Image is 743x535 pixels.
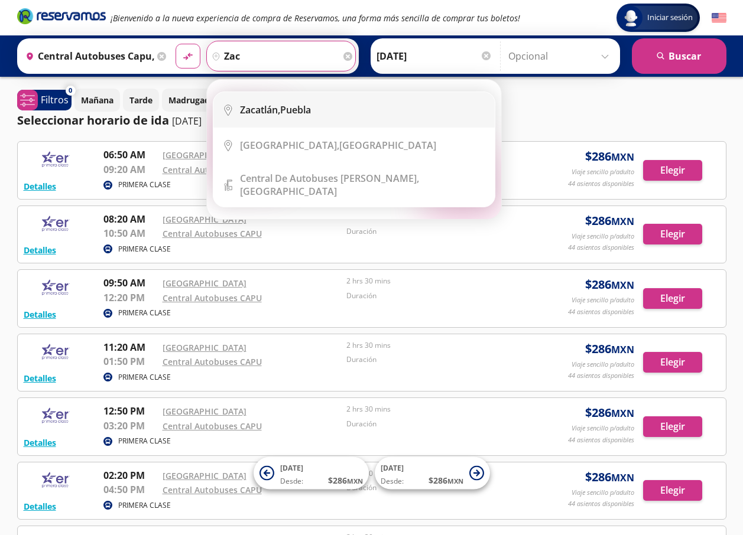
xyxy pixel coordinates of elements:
[111,12,520,24] em: ¡Bienvenido a la nueva experiencia de compra de Reservamos, una forma más sencilla de comprar tus...
[328,474,363,487] span: $ 286
[17,7,106,28] a: Brand Logo
[585,148,634,165] span: $ 286
[163,292,262,304] a: Central Autobuses CAPU
[103,291,157,305] p: 12:20 PM
[585,212,634,230] span: $ 286
[568,307,634,317] p: 44 asientos disponibles
[572,167,634,177] p: Viaje sencillo p/adulto
[24,500,56,513] button: Detalles
[585,468,634,486] span: $ 286
[568,499,634,509] p: 44 asientos disponibles
[568,243,634,253] p: 44 asientos disponibles
[129,94,153,106] p: Tarde
[163,484,262,495] a: Central Autobuses CAPU
[611,215,634,228] small: MXN
[381,463,404,473] span: [DATE]
[611,407,634,420] small: MXN
[240,139,436,152] div: [GEOGRAPHIC_DATA]
[572,231,634,242] p: Viaje sencillo p/adulto
[568,179,634,189] p: 44 asientos disponibles
[118,500,171,511] p: PRIMERA CLASE
[172,114,202,128] p: [DATE]
[24,212,89,236] img: RESERVAMOS
[69,86,72,96] span: 0
[123,89,159,112] button: Tarde
[611,471,634,484] small: MXN
[74,89,120,112] button: Mañana
[643,416,702,437] button: Elegir
[572,488,634,498] p: Viaje sencillo p/adulto
[168,94,215,106] p: Madrugada
[24,436,56,449] button: Detalles
[163,228,262,239] a: Central Autobuses CAPU
[103,468,157,482] p: 02:20 PM
[643,352,702,373] button: Elegir
[280,463,303,473] span: [DATE]
[568,435,634,445] p: 44 asientos disponibles
[163,149,246,161] a: [GEOGRAPHIC_DATA]
[163,164,262,175] a: Central Autobuses CAPU
[632,38,726,74] button: Buscar
[163,214,246,225] a: [GEOGRAPHIC_DATA]
[163,420,262,432] a: Central Autobuses CAPU
[103,340,157,354] p: 11:20 AM
[611,343,634,356] small: MXN
[643,12,697,24] span: Iniciar sesión
[24,468,89,492] img: RESERVAMOS
[21,41,154,71] input: Buscar Origen
[118,244,171,255] p: PRIMERA CLASE
[240,139,339,152] b: [GEOGRAPHIC_DATA],
[346,276,525,286] p: 2 hrs 30 mins
[24,340,89,364] img: RESERVAMOS
[508,41,614,71] input: Opcional
[24,404,89,428] img: RESERVAMOS
[568,371,634,381] p: 44 asientos disponibles
[254,457,369,490] button: [DATE]Desde:$286MXN
[611,151,634,164] small: MXN
[346,419,525,429] p: Duración
[103,276,157,290] p: 09:50 AM
[240,172,419,185] b: Central de Autobuses [PERSON_NAME],
[643,480,702,501] button: Elegir
[103,482,157,497] p: 04:50 PM
[118,180,171,190] p: PRIMERA CLASE
[240,103,280,116] b: Zacatlán,
[280,476,303,487] span: Desde:
[643,160,702,181] button: Elegir
[103,354,157,368] p: 01:50 PM
[572,295,634,305] p: Viaje sencillo p/adulto
[24,180,56,193] button: Detalles
[447,477,463,485] small: MXN
[240,172,486,198] div: [GEOGRAPHIC_DATA]
[103,419,157,433] p: 03:20 PM
[375,457,490,490] button: [DATE]Desde:$286MXN
[103,148,157,162] p: 06:50 AM
[103,226,157,240] p: 10:50 AM
[346,291,525,301] p: Duración
[163,278,246,289] a: [GEOGRAPHIC_DATA]
[118,372,171,383] p: PRIMERA CLASE
[163,470,246,481] a: [GEOGRAPHIC_DATA]
[24,276,89,299] img: RESERVAMOS
[585,340,634,358] span: $ 286
[17,112,169,129] p: Seleccionar horario de ida
[163,342,246,353] a: [GEOGRAPHIC_DATA]
[81,94,113,106] p: Mañana
[643,288,702,309] button: Elegir
[24,244,56,256] button: Detalles
[207,41,340,71] input: Buscar Destino
[24,148,89,171] img: RESERVAMOS
[24,372,56,384] button: Detalles
[41,93,69,107] p: Filtros
[24,308,56,321] button: Detalles
[346,354,525,365] p: Duración
[240,103,311,116] div: Puebla
[346,340,525,351] p: 2 hrs 30 mins
[585,404,634,422] span: $ 286
[162,89,221,112] button: Madrugada
[643,224,702,244] button: Elegir
[572,423,634,433] p: Viaje sencillo p/adulto
[377,41,492,71] input: Elegir Fecha
[346,404,525,415] p: 2 hrs 30 mins
[712,11,726,25] button: English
